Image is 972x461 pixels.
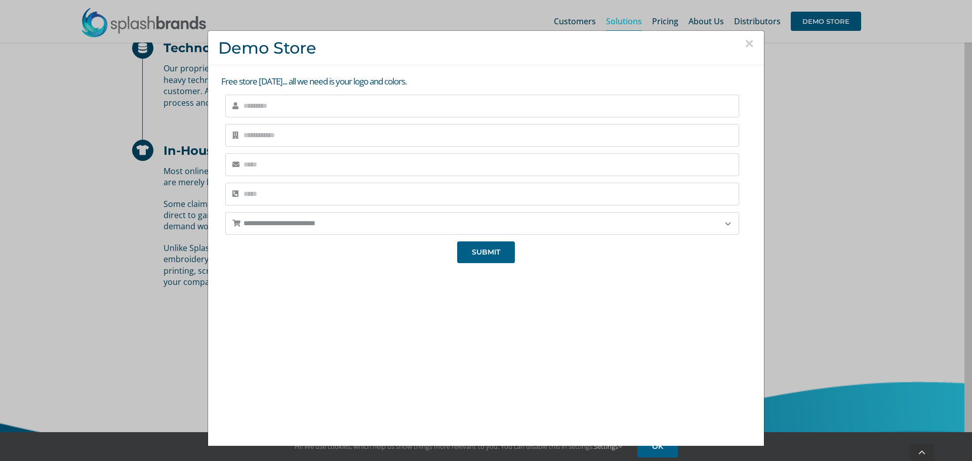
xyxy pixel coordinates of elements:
[218,38,754,57] h3: Demo Store
[221,75,754,88] p: Free store [DATE]... all we need is your logo and colors.
[745,36,754,51] button: Close
[319,271,653,458] iframe: SplashBrands Demo Store Overview
[457,241,515,263] button: SUBMIT
[472,248,500,257] span: SUBMIT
